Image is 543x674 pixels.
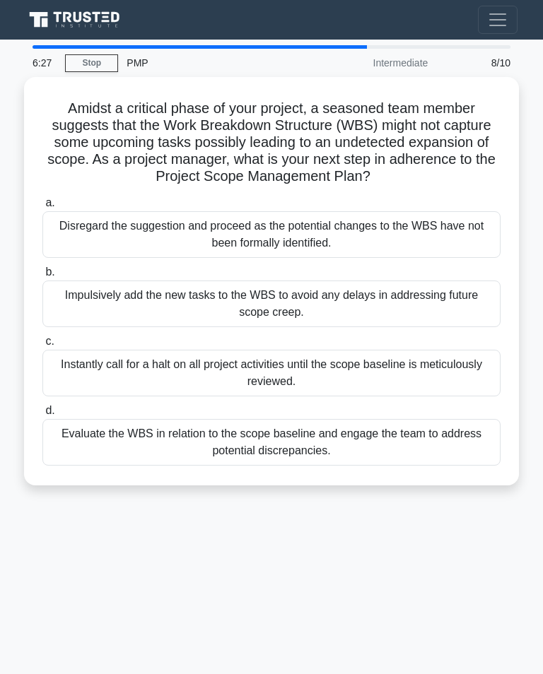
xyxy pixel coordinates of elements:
span: d. [45,404,54,416]
h5: Amidst a critical phase of your project, a seasoned team member suggests that the Work Breakdown ... [41,100,502,186]
div: Disregard the suggestion and proceed as the potential changes to the WBS have not been formally i... [42,211,501,258]
span: b. [45,266,54,278]
div: 8/10 [436,49,519,77]
div: Evaluate the WBS in relation to the scope baseline and engage the team to address potential discr... [42,419,501,466]
span: c. [45,335,54,347]
button: Toggle navigation [478,6,518,34]
div: Impulsively add the new tasks to the WBS to avoid any delays in addressing future scope creep. [42,280,501,327]
a: Stop [65,54,118,72]
div: PMP [118,49,313,77]
div: 6:27 [24,49,65,77]
span: a. [45,196,54,208]
div: Intermediate [313,49,436,77]
div: Instantly call for a halt on all project activities until the scope baseline is meticulously revi... [42,350,501,396]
